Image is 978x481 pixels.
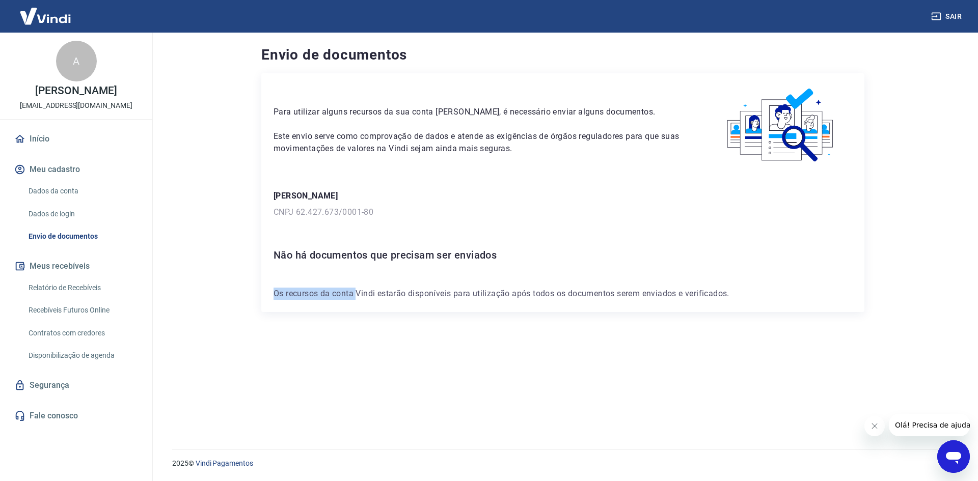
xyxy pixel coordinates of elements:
[24,226,140,247] a: Envio de documentos
[274,206,852,218] p: CNPJ 62.427.673/0001-80
[24,300,140,321] a: Recebíveis Futuros Online
[24,204,140,224] a: Dados de login
[274,190,852,202] p: [PERSON_NAME]
[929,7,966,26] button: Sair
[24,323,140,344] a: Contratos com credores
[274,288,852,300] p: Os recursos da conta Vindi estarão disponíveis para utilização após todos os documentos serem env...
[12,405,140,427] a: Fale conosco
[12,255,140,277] button: Meus recebíveis
[12,1,78,32] img: Vindi
[24,345,140,366] a: Disponibilização de agenda
[864,416,885,436] iframe: Fechar mensagem
[20,100,132,111] p: [EMAIL_ADDRESS][DOMAIN_NAME]
[274,106,686,118] p: Para utilizar alguns recursos da sua conta [PERSON_NAME], é necessário enviar alguns documentos.
[274,130,686,155] p: Este envio serve como comprovação de dados e atende as exigências de órgãos reguladores para que ...
[6,7,86,15] span: Olá! Precisa de ajuda?
[274,247,852,263] h6: Não há documentos que precisam ser enviados
[710,86,852,165] img: waiting_documents.41d9841a9773e5fdf392cede4d13b617.svg
[937,440,970,473] iframe: Botão para abrir a janela de mensagens
[56,41,97,81] div: A
[172,458,954,469] p: 2025 ©
[24,277,140,298] a: Relatório de Recebíveis
[35,86,117,96] p: [PERSON_NAME]
[261,45,864,65] h4: Envio de documentos
[12,374,140,397] a: Segurança
[889,414,970,436] iframe: Mensagem da empresa
[196,459,253,467] a: Vindi Pagamentos
[24,181,140,202] a: Dados da conta
[12,128,140,150] a: Início
[12,158,140,181] button: Meu cadastro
